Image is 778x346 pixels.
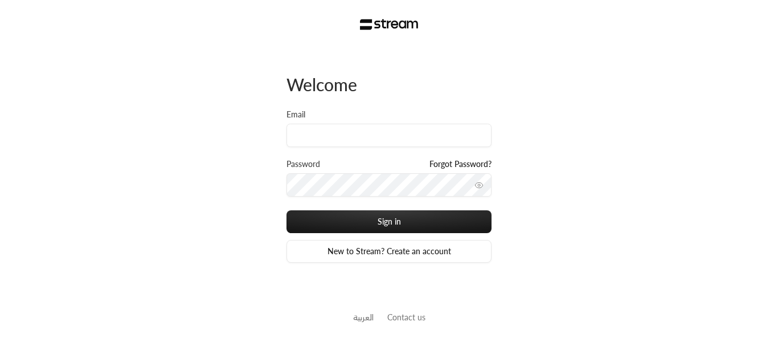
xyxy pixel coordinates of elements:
[387,312,425,322] a: Contact us
[286,109,305,120] label: Email
[286,158,320,170] label: Password
[353,307,374,328] a: العربية
[429,158,492,170] a: Forgot Password?
[470,176,488,194] button: toggle password visibility
[286,74,357,95] span: Welcome
[286,240,492,263] a: New to Stream? Create an account
[360,19,419,30] img: Stream Logo
[286,210,492,233] button: Sign in
[387,311,425,323] button: Contact us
